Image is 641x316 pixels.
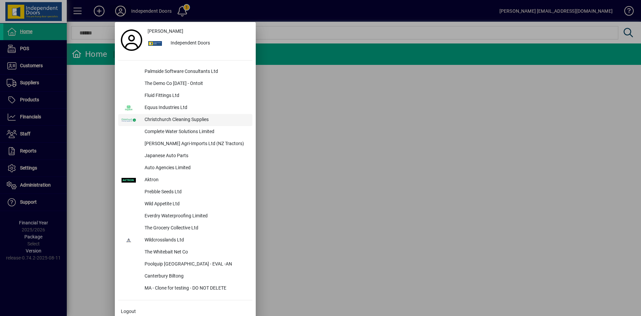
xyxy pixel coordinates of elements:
div: Palmside Software Consultants Ltd [139,66,252,78]
button: Canterbury Biltong [118,271,252,283]
span: Logout [121,308,136,315]
div: Japanese Auto Parts [139,150,252,162]
button: Complete Water Solutions Limited [118,126,252,138]
button: Auto Agencies Limited [118,162,252,174]
div: Wild Appetite Ltd [139,198,252,210]
button: Wild Appetite Ltd [118,198,252,210]
div: Christchurch Cleaning Supplies [139,114,252,126]
div: Aktron [139,174,252,186]
button: Japanese Auto Parts [118,150,252,162]
div: Wildcrosslands Ltd [139,234,252,246]
div: Auto Agencies Limited [139,162,252,174]
div: Independent Doors [165,37,252,49]
div: [PERSON_NAME] Agri-Imports Ltd (NZ Tractors) [139,138,252,150]
button: Everdry Waterproofing Limited [118,210,252,222]
div: Equus Industries Ltd [139,102,252,114]
button: Aktron [118,174,252,186]
button: Wildcrosslands Ltd [118,234,252,246]
button: Independent Doors [145,37,252,49]
div: Complete Water Solutions Limited [139,126,252,138]
button: MA - Clone for testing - DO NOT DELETE [118,283,252,295]
div: The Grocery Collective Ltd [139,222,252,234]
div: The Demo Co [DATE] - Ontoit [139,78,252,90]
a: Profile [118,34,145,46]
button: Christchurch Cleaning Supplies [118,114,252,126]
div: Canterbury Biltong [139,271,252,283]
a: [PERSON_NAME] [145,25,252,37]
div: MA - Clone for testing - DO NOT DELETE [139,283,252,295]
button: The Demo Co [DATE] - Ontoit [118,78,252,90]
button: The Whitebait Net Co [118,246,252,258]
div: Poolquip [GEOGRAPHIC_DATA] - EVAL -AN [139,258,252,271]
div: Everdry Waterproofing Limited [139,210,252,222]
div: The Whitebait Net Co [139,246,252,258]
button: Palmside Software Consultants Ltd [118,66,252,78]
span: [PERSON_NAME] [148,28,183,35]
button: Fluid Fittings Ltd [118,90,252,102]
div: Prebble Seeds Ltd [139,186,252,198]
button: Poolquip [GEOGRAPHIC_DATA] - EVAL -AN [118,258,252,271]
button: Equus Industries Ltd [118,102,252,114]
button: The Grocery Collective Ltd [118,222,252,234]
button: Prebble Seeds Ltd [118,186,252,198]
button: [PERSON_NAME] Agri-Imports Ltd (NZ Tractors) [118,138,252,150]
div: Fluid Fittings Ltd [139,90,252,102]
